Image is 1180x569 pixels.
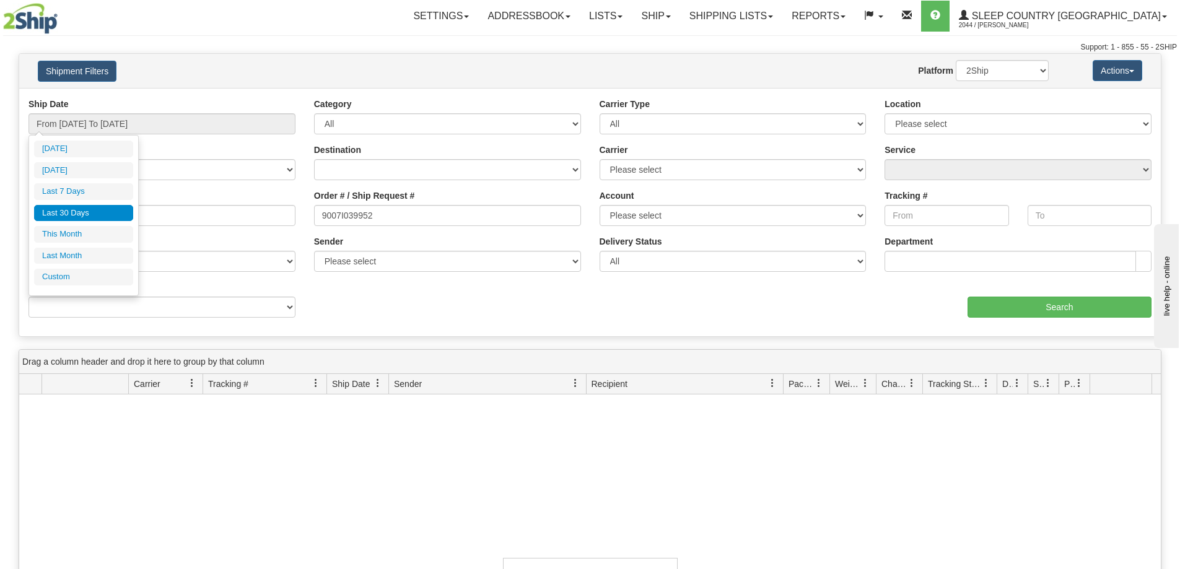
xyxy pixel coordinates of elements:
[34,205,133,222] li: Last 30 Days
[565,373,586,394] a: Sender filter column settings
[600,235,662,248] label: Delivery Status
[404,1,478,32] a: Settings
[580,1,632,32] a: Lists
[1038,373,1059,394] a: Shipment Issues filter column settings
[968,297,1152,318] input: Search
[305,373,326,394] a: Tracking # filter column settings
[950,1,1176,32] a: Sleep Country [GEOGRAPHIC_DATA] 2044 / [PERSON_NAME]
[134,378,160,390] span: Carrier
[881,378,907,390] span: Charge
[181,373,203,394] a: Carrier filter column settings
[969,11,1161,21] span: Sleep Country [GEOGRAPHIC_DATA]
[1152,221,1179,347] iframe: chat widget
[835,378,861,390] span: Weight
[976,373,997,394] a: Tracking Status filter column settings
[478,1,580,32] a: Addressbook
[1007,373,1028,394] a: Delivery Status filter column settings
[314,189,415,202] label: Order # / Ship Request #
[34,269,133,285] li: Custom
[314,235,343,248] label: Sender
[885,189,927,202] label: Tracking #
[208,378,248,390] span: Tracking #
[19,350,1161,374] div: grid grouping header
[34,226,133,243] li: This Month
[782,1,855,32] a: Reports
[789,378,815,390] span: Packages
[885,235,933,248] label: Department
[9,11,115,20] div: live help - online
[885,205,1008,226] input: From
[34,248,133,264] li: Last Month
[34,183,133,200] li: Last 7 Days
[38,61,116,82] button: Shipment Filters
[314,144,361,156] label: Destination
[901,373,922,394] a: Charge filter column settings
[34,162,133,179] li: [DATE]
[680,1,782,32] a: Shipping lists
[314,98,352,110] label: Category
[367,373,388,394] a: Ship Date filter column settings
[885,98,920,110] label: Location
[28,98,69,110] label: Ship Date
[3,42,1177,53] div: Support: 1 - 855 - 55 - 2SHIP
[885,144,916,156] label: Service
[1028,205,1152,226] input: To
[855,373,876,394] a: Weight filter column settings
[332,378,370,390] span: Ship Date
[918,64,953,77] label: Platform
[1069,373,1090,394] a: Pickup Status filter column settings
[959,19,1052,32] span: 2044 / [PERSON_NAME]
[592,378,627,390] span: Recipient
[34,141,133,157] li: [DATE]
[394,378,422,390] span: Sender
[3,3,58,34] img: logo2044.jpg
[600,189,634,202] label: Account
[762,373,783,394] a: Recipient filter column settings
[808,373,829,394] a: Packages filter column settings
[928,378,982,390] span: Tracking Status
[600,98,650,110] label: Carrier Type
[1002,378,1013,390] span: Delivery Status
[600,144,628,156] label: Carrier
[1093,60,1142,81] button: Actions
[1033,378,1044,390] span: Shipment Issues
[632,1,680,32] a: Ship
[1064,378,1075,390] span: Pickup Status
